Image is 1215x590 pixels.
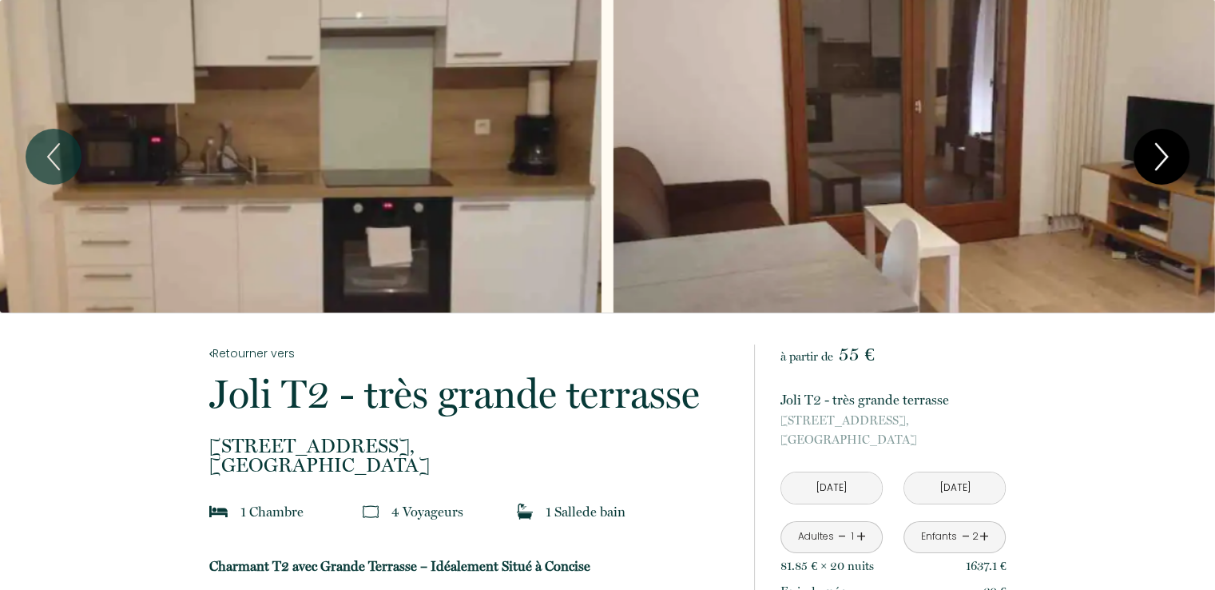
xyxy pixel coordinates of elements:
[780,411,1006,449] p: [GEOGRAPHIC_DATA]
[363,504,379,520] img: guests
[209,374,733,414] p: Joli T2 - très grande terrasse
[780,556,874,576] p: 81.85 € × 20 nuit
[209,437,733,475] p: [GEOGRAPHIC_DATA]
[979,524,989,549] a: +
[848,529,856,544] div: 1
[921,529,957,544] div: Enfants
[961,524,970,549] a: -
[1134,129,1189,185] button: Next
[797,529,833,544] div: Adultes
[856,524,866,549] a: +
[869,559,874,573] span: s
[391,500,463,523] p: 4 Voyageur
[209,558,590,574] b: Charmant T2 avec Grande Terrasse – Idéalement Situé à Concise
[209,437,733,456] span: [STREET_ADDRESS],
[966,556,1007,576] p: 1637.1 €
[458,504,463,520] span: s
[904,472,1005,504] input: Départ
[209,345,733,362] a: Retourner vers
[780,411,1006,430] span: [STREET_ADDRESS],
[971,529,979,544] div: 2
[838,524,847,549] a: -
[780,349,833,364] span: à partir de
[780,389,1006,411] p: Joli T2 - très grande terrasse
[240,500,304,523] p: 1 Chambre
[839,343,874,365] span: 55 €
[781,472,882,504] input: Arrivée
[546,500,625,523] p: 1 Salle de bain
[26,129,81,185] button: Previous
